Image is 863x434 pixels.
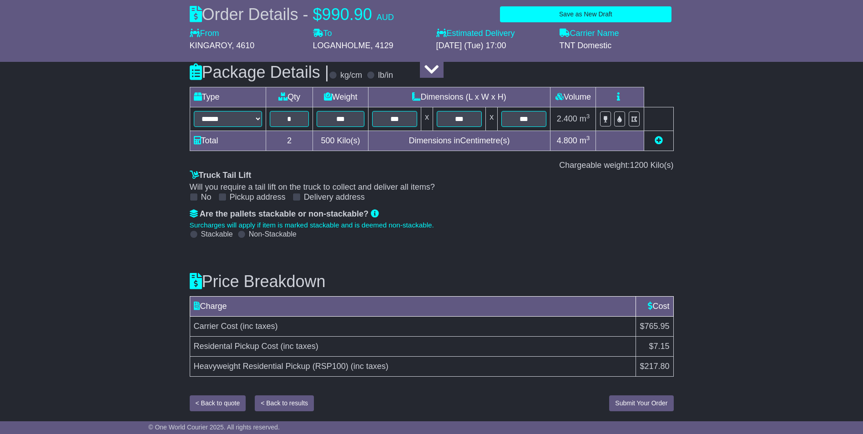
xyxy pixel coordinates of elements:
[313,41,371,50] span: LOGANHOLME
[560,41,674,51] div: TNT Domestic
[580,114,590,123] span: m
[368,87,550,107] td: Dimensions (L x W x H)
[655,136,663,145] a: Add new item
[201,192,212,202] label: No
[636,296,673,316] td: Cost
[190,296,636,316] td: Charge
[190,41,232,50] span: KINGAROY
[586,135,590,141] sup: 3
[557,136,577,145] span: 4.800
[304,192,365,202] label: Delivery address
[266,131,313,151] td: 2
[148,424,280,431] span: © One World Courier 2025. All rights reserved.
[486,107,498,131] td: x
[368,131,550,151] td: Dimensions in Centimetre(s)
[313,87,368,107] td: Weight
[249,230,297,238] label: Non-Stackable
[550,87,596,107] td: Volume
[190,63,329,81] h3: Package Details |
[313,5,322,24] span: $
[190,273,674,291] h3: Price Breakdown
[190,131,266,151] td: Total
[281,342,318,351] span: (inc taxes)
[194,342,278,351] span: Residental Pickup Cost
[377,13,394,22] span: AUD
[321,136,335,145] span: 500
[615,399,667,407] span: Submit Your Order
[190,182,674,192] div: Will you require a tail lift on the truck to collect and deliver all items?
[194,362,348,371] span: Heavyweight Residential Pickup (RSP100)
[190,161,674,171] div: Chargeable weight: Kilo(s)
[640,322,669,331] span: $765.95
[313,131,368,151] td: Kilo(s)
[649,342,669,351] span: $7.15
[232,41,254,50] span: , 4610
[201,230,233,238] label: Stackable
[313,29,332,39] label: To
[190,5,394,24] div: Order Details -
[557,114,577,123] span: 2.400
[586,113,590,120] sup: 3
[240,322,278,331] span: (inc taxes)
[190,221,674,229] div: Surcharges will apply if item is marked stackable and is deemed non-stackable.
[436,41,550,51] div: [DATE] (Tue) 17:00
[200,209,368,218] span: Are the pallets stackable or non-stackable?
[190,395,246,411] button: < Back to quote
[560,29,619,39] label: Carrier Name
[255,395,314,411] button: < Back to results
[436,29,550,39] label: Estimated Delivery
[266,87,313,107] td: Qty
[580,136,590,145] span: m
[190,29,219,39] label: From
[609,395,673,411] button: Submit Your Order
[190,171,252,181] label: Truck Tail Lift
[500,6,671,22] button: Save as New Draft
[322,5,372,24] span: 990.90
[194,322,238,331] span: Carrier Cost
[630,161,648,170] span: 1200
[230,192,286,202] label: Pickup address
[190,87,266,107] td: Type
[371,41,394,50] span: , 4129
[640,362,669,371] span: $217.80
[351,362,389,371] span: (inc taxes)
[421,107,433,131] td: x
